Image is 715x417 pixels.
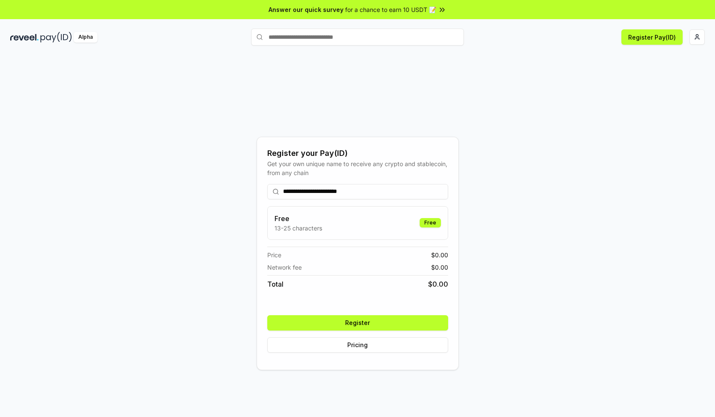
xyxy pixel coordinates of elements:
span: Network fee [267,263,302,272]
div: Alpha [74,32,97,43]
img: reveel_dark [10,32,39,43]
div: Get your own unique name to receive any crypto and stablecoin, from any chain [267,159,448,177]
span: Price [267,250,281,259]
button: Register [267,315,448,331]
span: for a chance to earn 10 USDT 📝 [345,5,436,14]
button: Register Pay(ID) [621,29,683,45]
p: 13-25 characters [275,224,322,233]
span: $ 0.00 [431,250,448,259]
img: pay_id [40,32,72,43]
div: Register your Pay(ID) [267,147,448,159]
span: $ 0.00 [431,263,448,272]
span: Total [267,279,283,289]
div: Free [420,218,441,227]
span: $ 0.00 [428,279,448,289]
button: Pricing [267,337,448,353]
span: Answer our quick survey [269,5,343,14]
h3: Free [275,213,322,224]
